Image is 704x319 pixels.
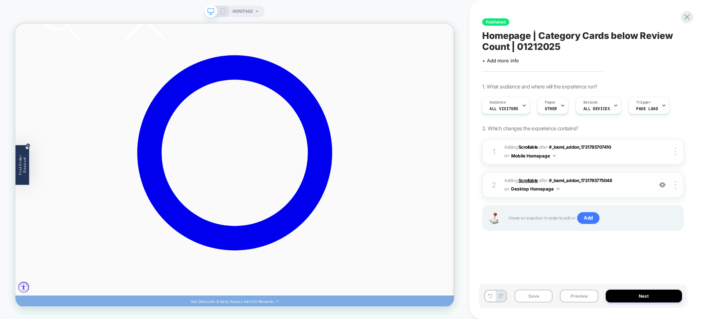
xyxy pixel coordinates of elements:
span: Trigger [636,100,650,105]
img: close [675,181,676,189]
span: Devices [583,100,598,105]
span: OTHER [545,106,557,111]
span: First Order Discount [3,175,15,202]
b: Scrollable [518,144,538,150]
div: 2 [490,178,498,192]
span: Audience [489,100,506,105]
button: Desktop Homepage [511,184,560,193]
span: 1. What audience and where will the experience run? [482,83,597,90]
img: crossed eye [659,182,665,188]
span: ALL DEVICES [583,106,610,111]
span: Hover on a section in order to edit or [509,212,676,224]
span: on [504,152,509,160]
span: 2. Which changes the experience contains? [482,125,578,131]
img: Joystick [487,213,501,224]
button: Preview [560,290,598,302]
span: Adding [504,144,538,150]
img: close [675,148,676,156]
button: Save [514,290,553,302]
span: Published [482,18,509,26]
button: Mobile Homepage [511,151,556,160]
span: AFTER [539,144,548,150]
span: HOMEPAGE [232,6,253,17]
span: Page Load [636,106,658,111]
span: All Visitors [489,106,518,111]
div: 1 [490,145,498,158]
span: #_loomi_addon_1731785775048 [549,178,612,183]
b: Scrollable [518,178,538,183]
button: Next [606,290,682,302]
button: Close teaser [13,162,18,168]
img: down arrow [557,188,560,190]
span: + Add more info [482,58,519,64]
span: AFTER [539,178,548,183]
span: Add [577,212,599,224]
img: down arrow [553,155,556,157]
span: #_loomi_addon_1731785707410 [549,144,611,150]
span: Adding [504,178,538,183]
span: Pages [545,100,555,105]
span: on [504,185,509,193]
span: Homepage | Category Cards below Review Count | 01212025 [482,30,684,52]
